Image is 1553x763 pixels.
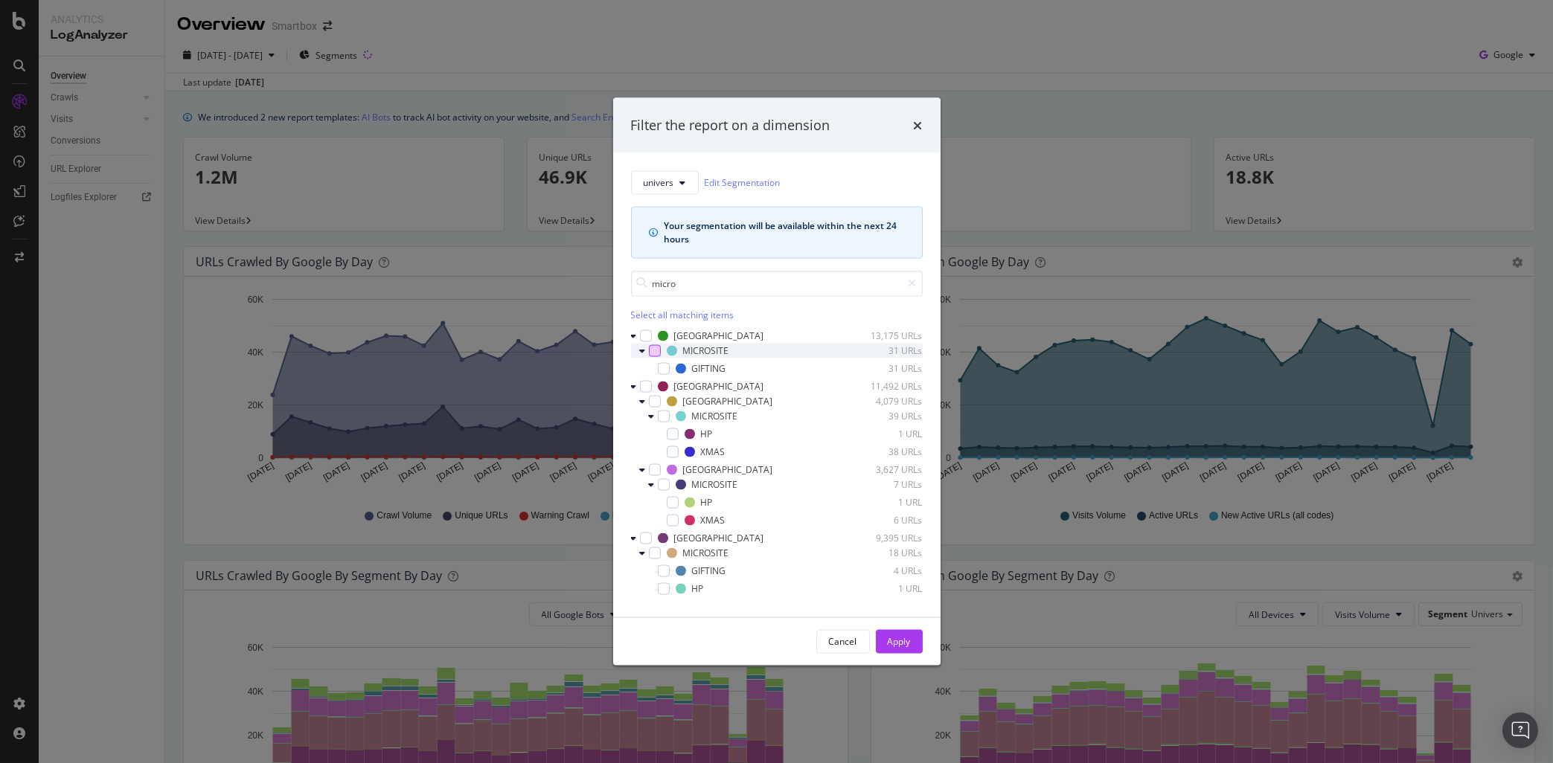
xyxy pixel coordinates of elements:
span: univers [644,176,674,189]
div: GIFTING [692,362,726,375]
div: 4 URLs [850,564,923,577]
div: 6 URLs [850,514,923,527]
div: MICROSITE [683,344,729,357]
div: Filter the report on a dimension [631,116,830,135]
div: [GEOGRAPHIC_DATA] [683,395,773,408]
div: 3,627 URLs [850,463,923,476]
div: 1 URL [850,496,923,509]
div: 18 URLs [850,547,923,559]
div: MICROSITE [683,547,729,559]
div: XMAS [701,445,726,458]
div: HP [692,582,704,595]
a: Edit Segmentation [705,175,781,190]
div: modal [613,98,941,666]
div: 7 URLs [850,478,923,491]
div: 31 URLs [850,344,923,357]
div: HP [701,428,713,440]
div: Select all matching items [631,308,923,321]
div: 31 URLs [850,362,923,375]
div: GIFTING [692,564,726,577]
div: Your segmentation will be available within the next 24 hours [665,219,904,245]
div: times [914,116,923,135]
div: MICROSITE [692,410,738,422]
div: 11,492 URLs [850,380,923,393]
div: HP [701,496,713,509]
div: 39 URLs [850,410,923,422]
div: 13,175 URLs [850,329,923,342]
div: Apply [888,635,911,648]
div: 9,395 URLs [850,532,923,544]
div: info banner [631,206,923,258]
div: 1 URL [850,582,923,595]
div: 38 URLs [850,445,923,458]
button: Apply [876,629,923,653]
button: Cancel [816,629,870,653]
div: [GEOGRAPHIC_DATA] [674,532,764,544]
div: 4,079 URLs [850,395,923,408]
input: Search [631,270,923,296]
div: 1 URL [850,428,923,440]
div: XMAS [701,514,726,527]
div: [GEOGRAPHIC_DATA] [674,329,764,342]
button: univers [631,170,699,194]
div: [GEOGRAPHIC_DATA] [683,463,773,476]
div: Cancel [829,635,857,648]
div: Open Intercom Messenger [1502,712,1538,748]
div: MICROSITE [692,478,738,491]
div: [GEOGRAPHIC_DATA] [674,380,764,393]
